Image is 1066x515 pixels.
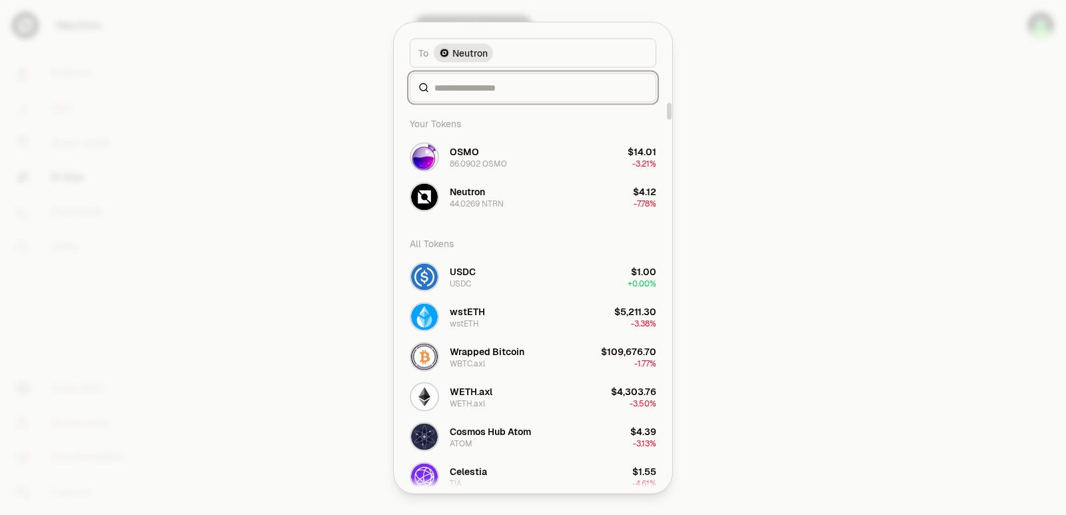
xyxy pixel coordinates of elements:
[411,263,438,290] img: USDC Logo
[631,264,656,278] div: $1.00
[452,46,488,59] span: Neutron
[450,358,485,368] div: WBTC.axl
[450,344,524,358] div: Wrapped Bitcoin
[634,358,656,368] span: -1.77%
[402,336,664,376] button: WBTC.axl LogoWrapped BitcoinWBTC.axl$109,676.70-1.77%
[614,304,656,318] div: $5,211.30
[450,264,476,278] div: USDC
[402,137,664,177] button: OSMO LogoOSMO86.0902 OSMO$14.01-3.21%
[450,384,492,398] div: WETH.axl
[628,278,656,288] span: + 0.00%
[411,183,438,210] img: NTRN Logo
[402,110,664,137] div: Your Tokens
[450,145,479,158] div: OSMO
[402,257,664,296] button: USDC LogoUSDCUSDC$1.00+0.00%
[411,303,438,330] img: wstETH Logo
[630,398,656,408] span: -3.50%
[450,464,487,478] div: Celestia
[450,158,507,169] div: 86.0902 OSMO
[450,438,472,448] div: ATOM
[633,438,656,448] span: -3.13%
[450,278,471,288] div: USDC
[632,478,656,488] span: -4.61%
[411,383,438,410] img: WETH.axl Logo
[611,384,656,398] div: $4,303.76
[450,398,485,408] div: WETH.axl
[410,38,656,67] button: ToNeutron LogoNeutron
[634,198,656,209] span: -7.78%
[450,318,479,328] div: wstETH
[418,46,428,59] span: To
[450,185,485,198] div: Neutron
[450,198,504,209] div: 44.0269 NTRN
[450,478,462,488] div: TIA
[440,49,448,57] img: Neutron Logo
[632,464,656,478] div: $1.55
[402,230,664,257] div: All Tokens
[601,344,656,358] div: $109,676.70
[402,177,664,217] button: NTRN LogoNeutron44.0269 NTRN$4.12-7.78%
[633,185,656,198] div: $4.12
[632,158,656,169] span: -3.21%
[450,304,485,318] div: wstETH
[628,145,656,158] div: $14.01
[411,343,438,370] img: WBTC.axl Logo
[450,424,531,438] div: Cosmos Hub Atom
[630,424,656,438] div: $4.39
[402,296,664,336] button: wstETH LogowstETHwstETH$5,211.30-3.38%
[402,416,664,456] button: ATOM LogoCosmos Hub AtomATOM$4.39-3.13%
[402,376,664,416] button: WETH.axl LogoWETH.axlWETH.axl$4,303.76-3.50%
[411,423,438,450] img: ATOM Logo
[411,463,438,490] img: TIA Logo
[631,318,656,328] span: -3.38%
[402,456,664,496] button: TIA LogoCelestiaTIA$1.55-4.61%
[411,143,438,170] img: OSMO Logo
